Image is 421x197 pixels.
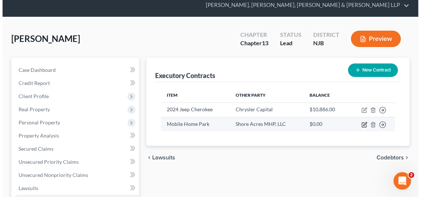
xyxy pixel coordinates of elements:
[16,146,51,152] span: Secured Claims
[301,88,346,103] th: Balance
[301,103,346,117] td: $10,886.00
[10,182,137,195] a: Lawsuits
[9,33,78,44] span: [PERSON_NAME]
[16,80,47,86] span: Credit Report
[153,71,213,80] div: Executory Contracts
[278,31,299,39] div: Status
[311,39,337,47] div: NJB
[238,39,266,47] div: Chapter
[227,117,301,131] td: Shore Acres MHP, LLC
[10,155,137,169] a: Unsecured Priority Claims
[10,142,137,155] a: Secured Claims
[374,155,407,161] button: Codebtors chevron_right
[16,185,36,191] span: Lawsuits
[144,155,173,161] button: chevron_left Lawsuits
[301,117,346,131] td: $0.00
[16,132,56,139] span: Property Analysis
[346,63,396,77] button: New Contract
[401,155,407,161] i: chevron_right
[227,103,301,117] td: Chrysler Capital
[16,106,47,112] span: Real Property
[10,129,137,142] a: Property Analysis
[144,155,150,161] i: chevron_left
[406,172,412,178] span: 2
[158,103,227,117] td: 2024 Jeep Cherokee
[158,117,227,131] td: Mobile Home Park
[278,39,299,47] div: Lead
[158,88,227,103] th: Item
[374,155,401,161] span: Codebtors
[16,93,46,99] span: Client Profile
[10,63,137,77] a: Case Dashboard
[311,31,337,39] div: District
[16,67,53,73] span: Case Dashboard
[227,88,301,103] th: Other Party
[391,172,409,190] iframe: Intercom live chat
[10,77,137,90] a: Credit Report
[238,31,266,39] div: Chapter
[10,169,137,182] a: Unsecured Nonpriority Claims
[16,172,86,178] span: Unsecured Nonpriority Claims
[16,159,76,165] span: Unsecured Priority Claims
[150,155,173,161] span: Lawsuits
[259,39,266,46] span: 13
[349,31,398,47] button: Preview
[16,119,58,125] span: Personal Property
